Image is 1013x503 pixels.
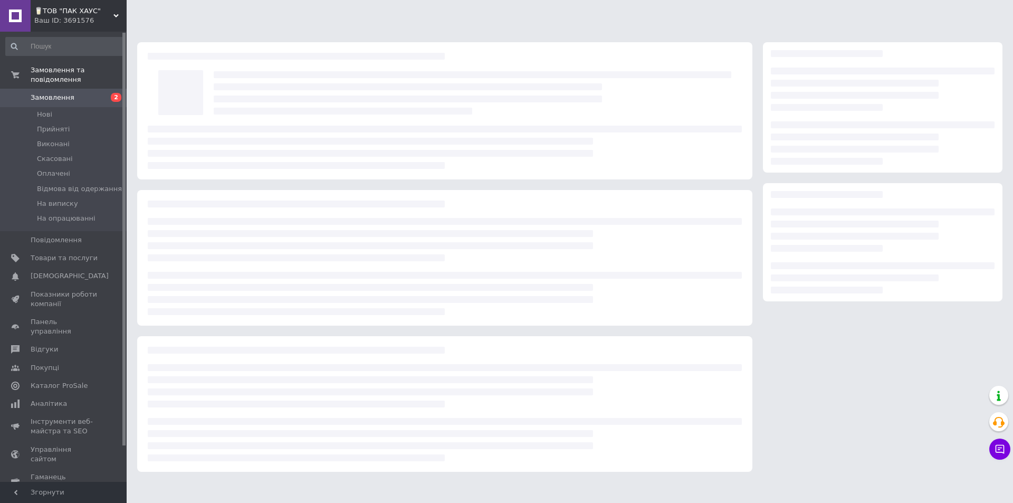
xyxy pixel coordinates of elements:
[111,93,121,102] span: 2
[31,345,58,354] span: Відгуки
[31,235,82,245] span: Повідомлення
[37,199,78,208] span: На виписку
[31,445,98,464] span: Управління сайтом
[37,154,73,164] span: Скасовані
[989,439,1010,460] button: Чат з покупцем
[31,363,59,373] span: Покупці
[31,417,98,436] span: Інструменти веб-майстра та SEO
[31,271,109,281] span: [DEMOGRAPHIC_DATA]
[31,290,98,309] span: Показники роботи компанії
[37,169,70,178] span: Оплачені
[37,110,52,119] span: Нові
[37,139,70,149] span: Виконані
[31,317,98,336] span: Панель управління
[31,472,98,491] span: Гаманець компанії
[31,65,127,84] span: Замовлення та повідомлення
[31,399,67,409] span: Аналітика
[34,6,113,16] span: 🥛ТОВ "ПАК ХАУС"
[37,184,122,194] span: Відмова від одержання
[34,16,127,25] div: Ваш ID: 3691576
[37,214,95,223] span: На опрацюванні
[31,93,74,102] span: Замовлення
[31,381,88,391] span: Каталог ProSale
[5,37,125,56] input: Пошук
[31,253,98,263] span: Товари та послуги
[37,125,70,134] span: Прийняті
